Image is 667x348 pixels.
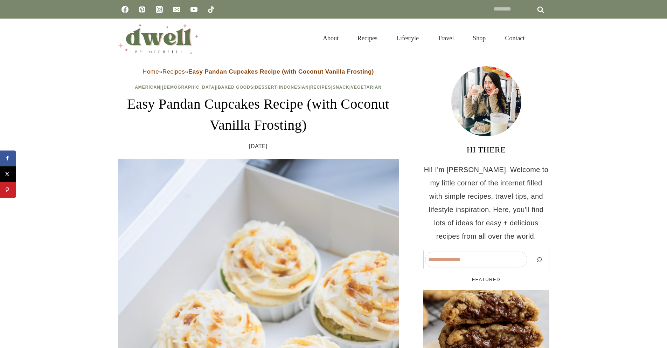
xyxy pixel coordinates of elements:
a: Instagram [152,2,166,16]
p: Hi! I'm [PERSON_NAME]. Welcome to my little corner of the internet filled with simple recipes, tr... [423,163,549,243]
a: Baked Goods [218,85,253,90]
time: [DATE] [249,141,268,152]
a: Facebook [118,2,132,16]
a: TikTok [204,2,218,16]
strong: Easy Pandan Cupcakes Recipe (with Coconut Vanilla Frosting) [188,68,374,75]
a: Vegetarian [351,85,382,90]
a: YouTube [187,2,201,16]
a: About [313,26,348,50]
a: American [135,85,160,90]
a: Lifestyle [387,26,428,50]
a: Pinterest [135,2,149,16]
span: » » [143,68,374,75]
a: Dessert [255,85,277,90]
a: Home [143,68,159,75]
a: [DEMOGRAPHIC_DATA] [162,85,216,90]
a: Indonesian [279,85,308,90]
button: Search [531,252,548,267]
h1: Easy Pandan Cupcakes Recipe (with Coconut Vanilla Frosting) [118,94,399,136]
a: Snack [333,85,349,90]
h3: HI THERE [423,143,549,156]
a: Contact [495,26,534,50]
nav: Primary Navigation [313,26,534,50]
span: | | | | | | | [135,85,382,90]
a: Recipes [310,85,331,90]
h5: FEATURED [423,276,549,283]
a: Recipes [348,26,387,50]
a: Travel [428,26,463,50]
a: Email [170,2,184,16]
button: View Search Form [537,32,549,44]
a: Shop [463,26,495,50]
img: DWELL by michelle [118,22,199,54]
a: Recipes [162,68,185,75]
